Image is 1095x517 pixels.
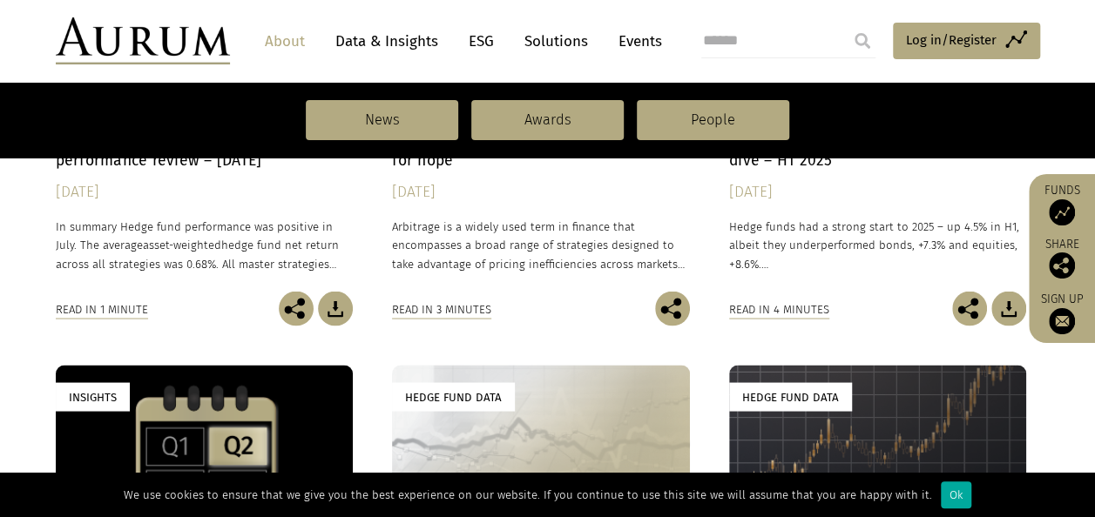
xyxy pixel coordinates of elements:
[845,23,880,58] input: Submit
[143,238,221,251] span: asset-weighted
[306,100,458,140] a: News
[392,299,491,319] div: Read in 3 minutes
[56,17,230,64] img: Aurum
[516,25,597,57] a: Solutions
[906,30,997,50] span: Log in/Register
[1038,183,1086,225] a: Funds
[460,25,503,57] a: ESG
[893,23,1040,59] a: Log in/Register
[56,179,354,204] div: [DATE]
[279,291,314,326] img: Share this post
[327,25,447,57] a: Data & Insights
[1038,292,1086,334] a: Sign up
[256,25,314,57] a: About
[655,291,690,326] img: Share this post
[729,217,1027,272] p: Hedge funds had a strong start to 2025 – up 4.5% in H1, albeit they underperformed bonds, +7.3% a...
[56,217,354,272] p: In summary Hedge fund performance was positive in July. The average hedge fund net return across ...
[1049,199,1075,225] img: Access Funds
[471,100,624,140] a: Awards
[392,217,690,272] p: Arbitrage is a widely used term in finance that encompasses a broad range of strategies designed ...
[729,179,1027,204] div: [DATE]
[1049,252,1075,279] img: Share this post
[952,291,987,326] img: Share this post
[392,382,515,411] div: Hedge Fund Data
[729,299,829,319] div: Read in 4 minutes
[56,299,148,319] div: Read in 1 minute
[392,179,690,204] div: [DATE]
[1038,238,1086,279] div: Share
[729,382,852,411] div: Hedge Fund Data
[56,382,130,411] div: Insights
[1049,308,1075,334] img: Sign up to our newsletter
[637,100,789,140] a: People
[318,291,353,326] img: Download Article
[991,291,1026,326] img: Download Article
[610,25,662,57] a: Events
[941,481,971,508] div: Ok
